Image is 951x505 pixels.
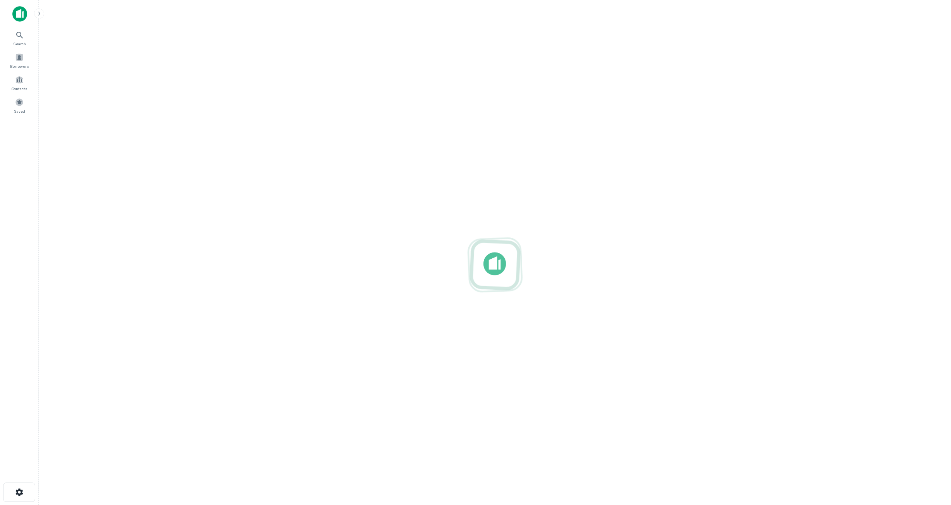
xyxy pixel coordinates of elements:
a: Borrowers [2,50,36,71]
span: Search [13,41,26,47]
span: Contacts [12,86,27,92]
img: capitalize-icon.png [12,6,27,22]
a: Search [2,27,36,48]
a: Contacts [2,72,36,93]
span: Borrowers [10,63,29,69]
span: Saved [14,108,25,114]
a: Saved [2,95,36,116]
